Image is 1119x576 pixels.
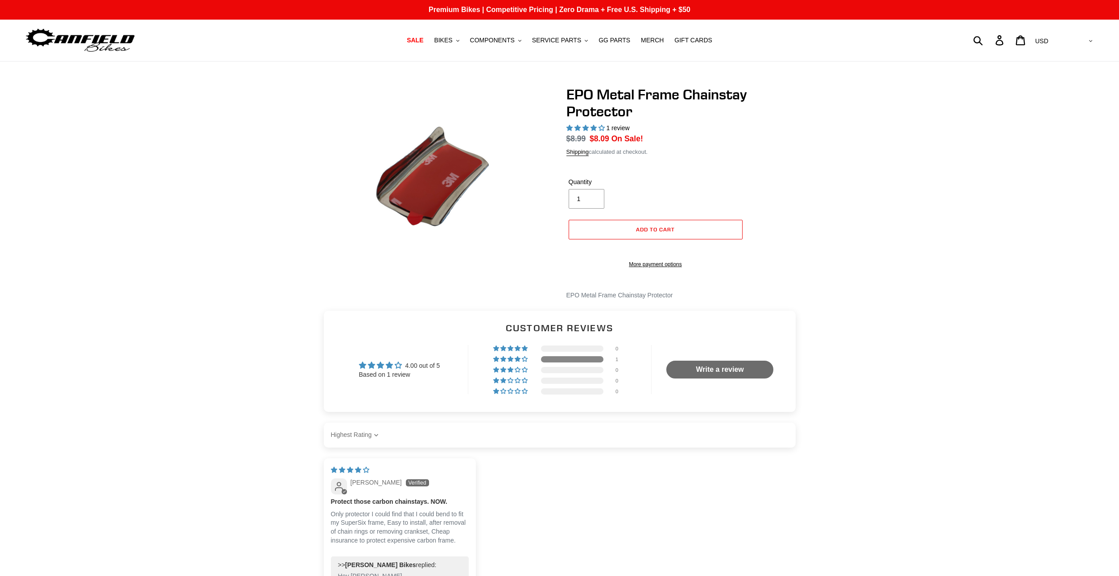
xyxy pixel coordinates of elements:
[434,37,452,44] span: BIKES
[569,220,743,239] button: Add to cart
[666,361,773,379] a: Write a review
[641,37,664,44] span: MERCH
[566,148,589,156] a: Shipping
[606,124,629,132] span: 1 review
[338,561,462,570] div: >> replied:
[359,370,440,379] div: Based on 1 review
[331,498,469,506] b: Protect those carbon chainstays. NOW.
[331,321,789,334] h2: Customer Reviews
[566,291,803,300] div: EPO Metal Frame Chainstay Protector
[674,37,712,44] span: GIFT CARDS
[569,177,653,187] label: Quantity
[466,34,526,46] button: COMPONENTS
[25,26,136,54] img: Canfield Bikes
[566,134,586,143] s: $8.99
[493,356,529,362] div: 100% (1) reviews with 4 star rating
[405,362,440,369] span: 4.00 out of 5
[978,30,1001,50] input: Search
[599,37,630,44] span: GG PARTS
[470,37,515,44] span: COMPONENTS
[345,561,416,568] b: [PERSON_NAME] Bikes
[532,37,581,44] span: SERVICE PARTS
[429,34,463,46] button: BIKES
[594,34,635,46] a: GG PARTS
[359,360,440,370] div: Average rating is 4.00 stars
[351,479,402,486] span: [PERSON_NAME]
[566,124,607,132] span: 4.00 stars
[569,260,743,268] a: More payment options
[636,226,675,233] span: Add to cart
[402,34,428,46] a: SALE
[331,510,469,545] p: Only protector I could find that I could bend to fit my SuperSix frame, Easy to install, after re...
[636,34,668,46] a: MERCH
[670,34,717,46] a: GIFT CARDS
[566,148,803,156] div: calculated at checkout.
[407,37,423,44] span: SALE
[590,134,609,143] span: $8.09
[331,466,369,473] span: 4 star review
[615,356,626,362] div: 1
[611,133,643,144] span: On Sale!
[566,86,803,120] h1: EPO Metal Frame Chainstay Protector
[528,34,592,46] button: SERVICE PARTS
[331,426,381,444] select: Sort dropdown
